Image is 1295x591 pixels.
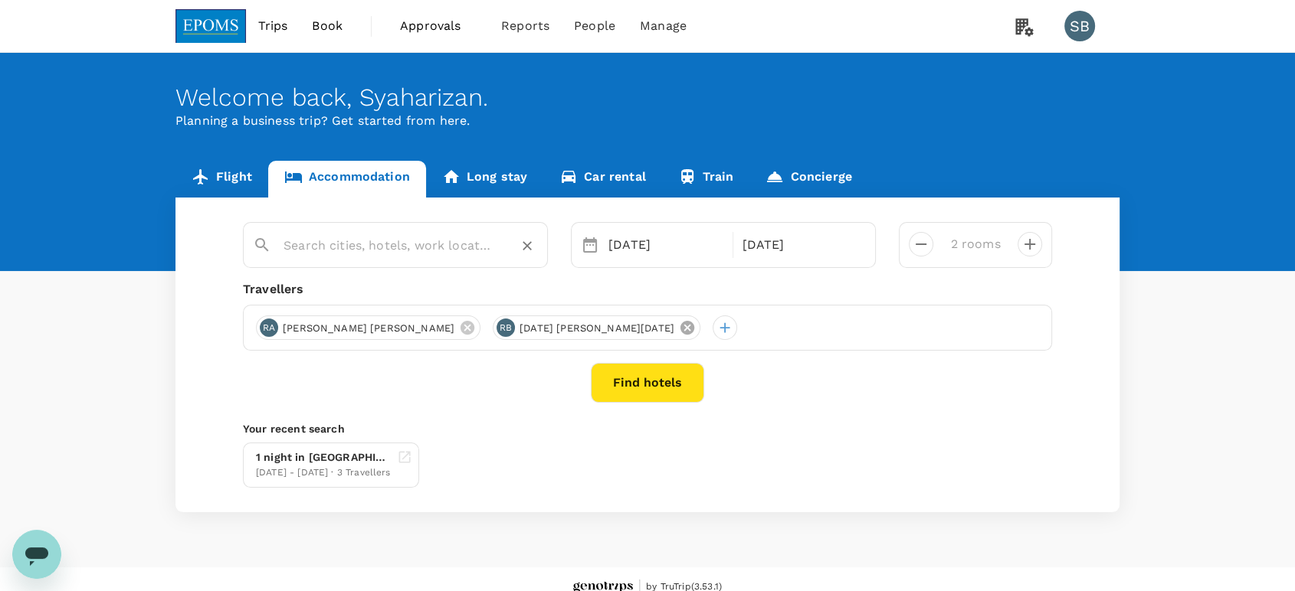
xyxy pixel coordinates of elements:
img: EPOMS SDN BHD [175,9,246,43]
p: Planning a business trip? Get started from here. [175,112,1120,130]
p: Your recent search [243,421,1052,436]
div: [DATE] [602,230,729,260]
a: Accommodation [268,161,426,198]
span: Reports [501,17,549,35]
div: 1 night in [GEOGRAPHIC_DATA] [256,449,391,465]
div: [DATE] - [DATE] · 3 Travellers [256,465,391,481]
button: Find hotels [591,363,704,403]
span: People [574,17,615,35]
span: Trips [258,17,288,35]
input: Search cities, hotels, work locations [284,233,495,257]
span: Book [312,17,343,35]
button: decrease [1018,232,1042,256]
a: Flight [175,161,268,198]
span: Manage [640,17,687,35]
a: Train [662,161,750,198]
input: Add rooms [946,232,1005,256]
a: Concierge [749,161,867,198]
div: SB [1064,11,1095,41]
iframe: Button to launch messaging window [12,530,61,579]
span: [DATE] [PERSON_NAME][DATE] [510,321,684,336]
div: Travellers [243,280,1052,299]
a: Long stay [426,161,543,198]
a: Car rental [543,161,662,198]
div: [DATE] [736,230,864,260]
button: Open [536,244,539,247]
div: RA[PERSON_NAME] [PERSON_NAME] [256,315,480,340]
div: RA [260,318,278,337]
button: Clear [516,235,538,256]
span: [PERSON_NAME] [PERSON_NAME] [274,321,464,336]
button: decrease [909,232,933,256]
div: RB[DATE] [PERSON_NAME][DATE] [493,315,700,340]
div: Welcome back , Syaharizan . [175,83,1120,112]
div: RB [497,318,515,337]
span: Approvals [400,17,477,35]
